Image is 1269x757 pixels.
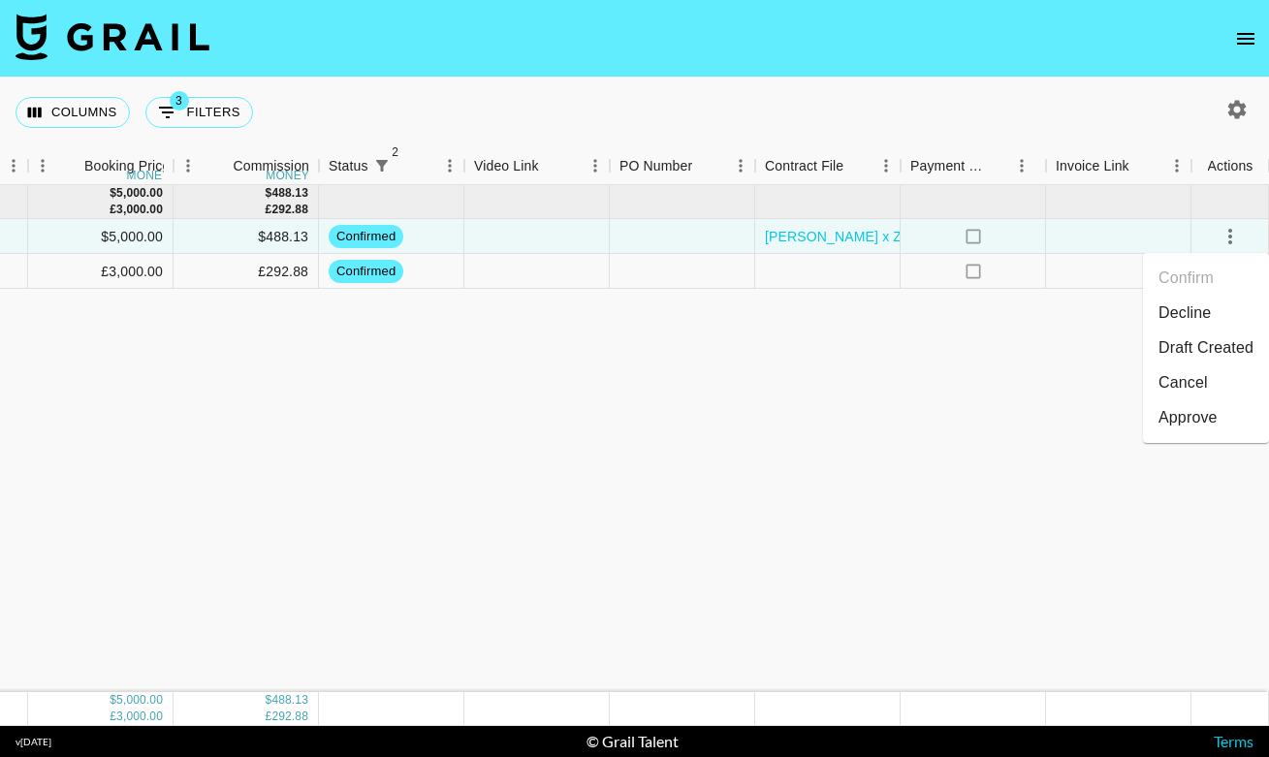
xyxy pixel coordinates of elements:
[110,709,116,725] div: £
[116,202,163,218] div: 3,000.00
[329,263,403,281] span: confirmed
[872,151,901,180] button: Menu
[1129,152,1157,179] button: Sort
[1191,147,1269,185] div: Actions
[619,147,692,185] div: PO Number
[396,152,423,179] button: Sort
[755,147,901,185] div: Contract File
[116,692,163,709] div: 5,000.00
[206,152,233,179] button: Sort
[271,709,308,725] div: 292.88
[1007,151,1036,180] button: Menu
[110,185,116,202] div: $
[1056,147,1129,185] div: Invoice Link
[16,97,130,128] button: Select columns
[271,185,308,202] div: 488.13
[170,91,189,110] span: 3
[368,152,396,179] button: Show filters
[581,151,610,180] button: Menu
[266,202,272,218] div: £
[266,692,272,709] div: $
[765,147,843,185] div: Contract File
[174,151,203,180] button: Menu
[233,147,309,185] div: Commission
[127,170,171,181] div: money
[692,152,719,179] button: Sort
[271,202,308,218] div: 292.88
[1214,220,1247,253] button: select merge strategy
[1162,151,1191,180] button: Menu
[1046,147,1191,185] div: Invoice Link
[539,152,566,179] button: Sort
[1158,406,1218,429] div: Approve
[1143,365,1269,400] li: Cancel
[1226,19,1265,58] button: open drawer
[464,147,610,185] div: Video Link
[1214,732,1253,750] a: Terms
[57,152,84,179] button: Sort
[28,219,174,254] div: $5,000.00
[319,147,464,185] div: Status
[986,152,1013,179] button: Sort
[610,147,755,185] div: PO Number
[329,228,403,246] span: confirmed
[726,151,755,180] button: Menu
[145,97,253,128] button: Show filters
[765,227,954,246] a: [PERSON_NAME] x Zevo.jpeg
[174,219,319,254] div: $488.13
[901,147,1046,185] div: Payment Sent
[329,147,368,185] div: Status
[110,692,116,709] div: $
[16,14,209,60] img: Grail Talent
[266,185,272,202] div: $
[910,147,986,185] div: Payment Sent
[174,254,319,289] div: £292.88
[16,736,51,748] div: v [DATE]
[116,185,163,202] div: 5,000.00
[84,147,170,185] div: Booking Price
[843,152,871,179] button: Sort
[368,152,396,179] div: 2 active filters
[386,142,405,162] span: 2
[28,254,174,289] div: £3,000.00
[266,170,309,181] div: money
[1143,296,1269,331] li: Decline
[1208,147,1253,185] div: Actions
[435,151,464,180] button: Menu
[587,732,679,751] div: © Grail Talent
[110,202,116,218] div: £
[28,151,57,180] button: Menu
[474,147,539,185] div: Video Link
[116,709,163,725] div: 3,000.00
[271,692,308,709] div: 488.13
[1143,331,1269,365] li: Draft Created
[266,709,272,725] div: £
